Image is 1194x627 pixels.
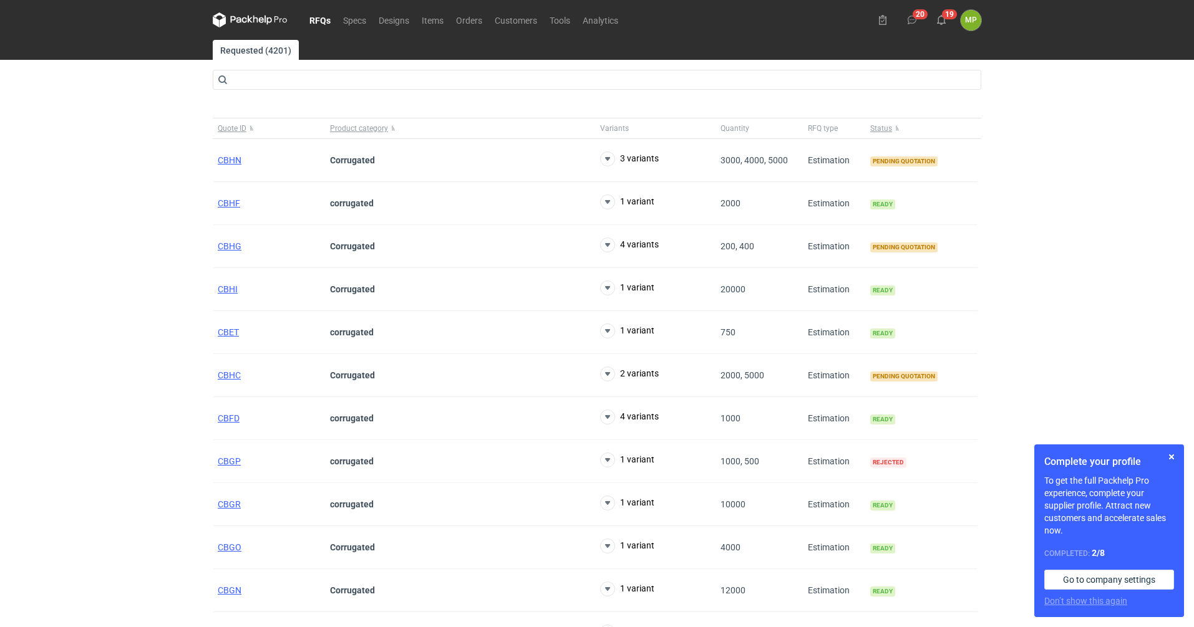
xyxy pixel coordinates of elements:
span: Rejected [870,457,906,467]
button: 19 [931,10,951,30]
a: Tools [543,12,576,27]
div: Estimation [803,354,865,397]
a: Analytics [576,12,624,27]
span: Status [870,123,892,133]
span: Variants [600,123,629,133]
div: Estimation [803,569,865,612]
button: Skip for now [1164,449,1179,464]
div: Estimation [803,139,865,182]
span: Pending quotation [870,242,938,252]
span: Ready [870,285,895,295]
span: 750 [721,327,735,337]
strong: corrugated [330,456,374,466]
h1: Complete your profile [1044,454,1174,469]
button: 4 variants [600,409,659,424]
span: Ready [870,500,895,510]
span: 12000 [721,585,745,595]
span: Ready [870,414,895,424]
strong: 2 / 8 [1092,548,1105,558]
strong: Corrugated [330,284,375,294]
span: Ready [870,199,895,209]
button: 1 variant [600,452,654,467]
strong: corrugated [330,198,374,208]
strong: Corrugated [330,585,375,595]
button: Product category [325,118,595,138]
button: 2 variants [600,366,659,381]
span: Pending quotation [870,156,938,166]
div: Estimation [803,397,865,440]
a: CBGR [218,499,241,509]
p: To get the full Packhelp Pro experience, complete your supplier profile. Attract new customers an... [1044,474,1174,537]
a: Items [415,12,450,27]
button: 1 variant [600,538,654,553]
strong: Corrugated [330,241,375,251]
span: 2000, 5000 [721,370,764,380]
span: 10000 [721,499,745,509]
span: 20000 [721,284,745,294]
button: 4 variants [600,237,659,252]
span: Ready [870,586,895,596]
strong: corrugated [330,499,374,509]
span: Quantity [721,123,749,133]
svg: Packhelp Pro [213,12,288,27]
div: Estimation [803,311,865,354]
button: 3 variants [600,151,659,166]
button: 1 variant [600,280,654,295]
a: CBHG [218,241,241,251]
div: Estimation [803,225,865,268]
a: Orders [450,12,488,27]
a: CBGO [218,542,241,552]
span: Ready [870,328,895,338]
a: CBHN [218,155,241,165]
strong: corrugated [330,327,374,337]
a: CBFD [218,413,240,423]
a: Requested (4201) [213,40,299,60]
a: CBHI [218,284,238,294]
span: 4000 [721,542,740,552]
button: 1 variant [600,582,654,596]
strong: corrugated [330,413,374,423]
div: Estimation [803,182,865,225]
strong: Corrugated [330,542,375,552]
a: RFQs [303,12,337,27]
strong: Corrugated [330,370,375,380]
span: 200, 400 [721,241,754,251]
span: RFQ type [808,123,838,133]
button: Status [865,118,978,138]
a: CBGN [218,585,241,595]
a: CBHC [218,370,241,380]
span: Quote ID [218,123,246,133]
span: 2000 [721,198,740,208]
span: Product category [330,123,388,133]
button: Quote ID [213,118,325,138]
button: Don’t show this again [1044,595,1127,607]
a: Designs [372,12,415,27]
a: CBET [218,327,239,337]
div: Estimation [803,268,865,311]
div: Completed: [1044,547,1174,560]
span: Pending quotation [870,371,938,381]
a: CBGP [218,456,241,466]
a: CBHF [218,198,240,208]
button: 1 variant [600,323,654,338]
span: 1000 [721,413,740,423]
strong: Corrugated [330,155,375,165]
a: Specs [337,12,372,27]
span: 1000, 500 [721,456,759,466]
button: MP [961,10,981,31]
span: Ready [870,543,895,553]
div: Estimation [803,483,865,526]
button: 1 variant [600,194,654,209]
div: Estimation [803,526,865,569]
button: 1 variant [600,495,654,510]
